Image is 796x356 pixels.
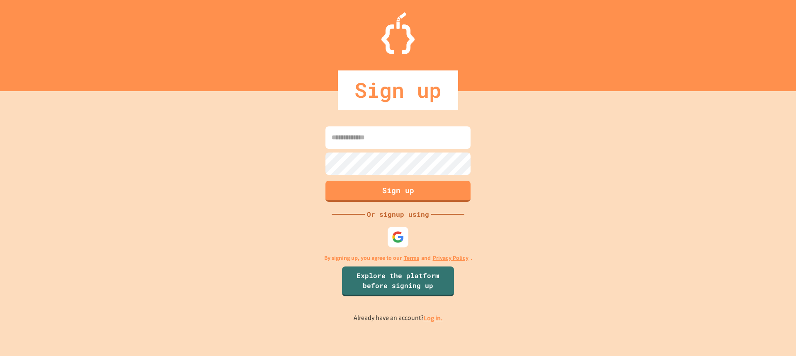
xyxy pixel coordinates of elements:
img: google-icon.svg [392,231,404,243]
div: Sign up [338,70,458,110]
img: Logo.svg [381,12,415,54]
a: Privacy Policy [433,254,468,262]
a: Explore the platform before signing up [342,266,454,296]
iframe: chat widget [761,323,788,348]
button: Sign up [325,181,471,202]
a: Log in. [424,314,443,322]
iframe: chat widget [727,287,788,322]
a: Terms [404,254,419,262]
p: Already have an account? [354,313,443,323]
div: Or signup using [365,209,431,219]
p: By signing up, you agree to our and . [324,254,472,262]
